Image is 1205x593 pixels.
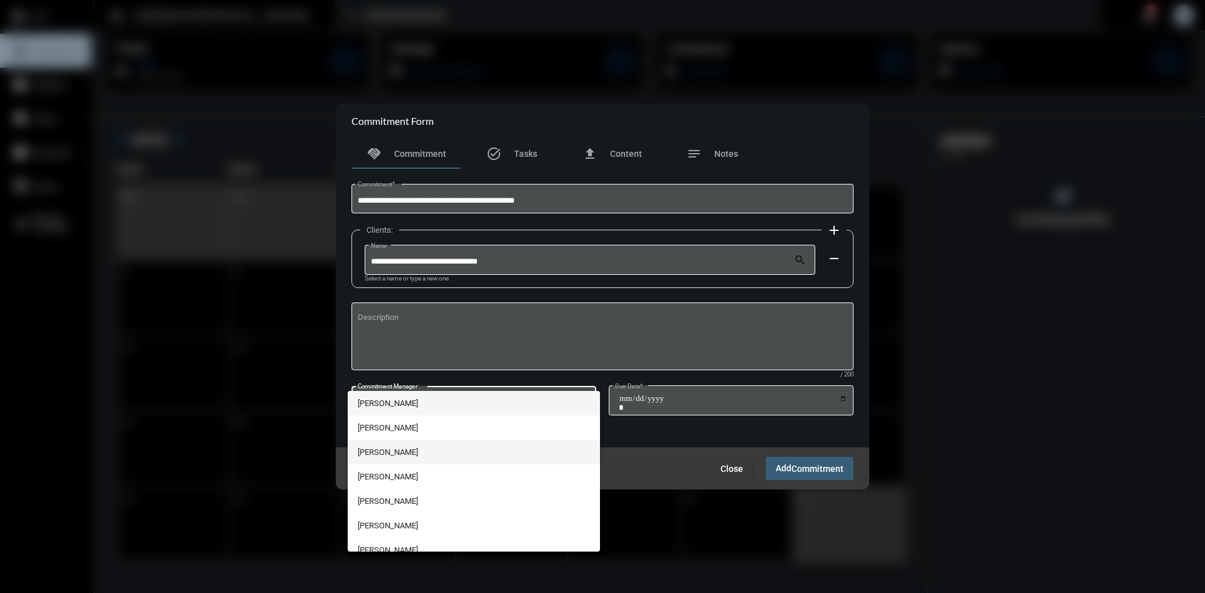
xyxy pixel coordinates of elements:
span: [PERSON_NAME] [358,415,591,440]
span: [PERSON_NAME] [358,440,591,464]
span: [PERSON_NAME] [358,391,591,415]
span: [PERSON_NAME] [358,489,591,513]
span: [PERSON_NAME] [358,538,591,562]
span: [PERSON_NAME] [358,464,591,489]
span: [PERSON_NAME] [358,513,591,538]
